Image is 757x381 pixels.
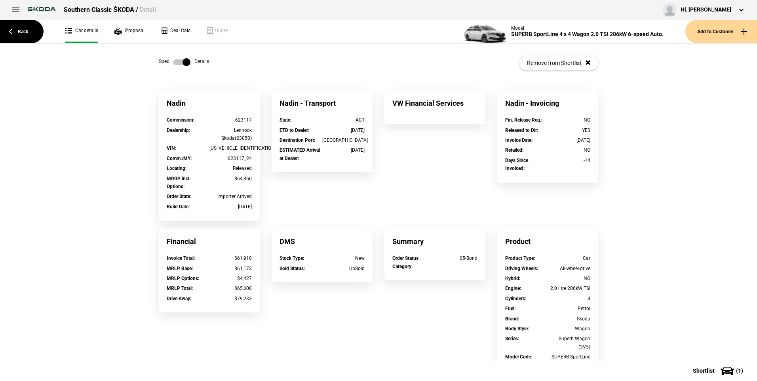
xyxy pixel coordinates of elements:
strong: Fuel : [505,306,515,311]
strong: State : [280,117,291,123]
strong: MRLP Options : [167,276,199,281]
strong: Commission : [167,117,194,123]
strong: Retailed : [505,147,523,153]
div: $64,860 [209,175,252,183]
strong: Dealership : [167,128,190,133]
div: NO [548,274,591,282]
div: Petrol [548,305,591,312]
strong: MRLP Base : [167,266,193,271]
div: SUPERB SportLine 4 x 4 Wagon 2.0 TSI 206kW 6-speed Auto. [511,31,664,38]
strong: Sold Status : [280,266,305,271]
div: New [322,254,365,262]
div: Wagon [548,325,591,333]
strong: MRLP Total : [167,286,193,291]
strong: Order State : [167,194,191,199]
strong: Invoice Date : [505,137,533,143]
strong: Drive Away : [167,296,191,301]
strong: Cylinders : [505,296,526,301]
strong: Engine : [505,286,521,291]
div: [DATE] [322,126,365,134]
a: Car details [65,20,98,43]
div: DMS [272,229,373,254]
div: Released [209,164,252,172]
span: Shortlist [693,368,715,373]
div: Nadin - Transport [272,90,373,116]
div: Financial [159,229,260,254]
strong: Comm./MY : [167,156,192,161]
div: 4 [548,295,591,303]
div: 623117 [209,116,252,124]
button: Shortlist(1) [681,361,757,381]
span: ( 1 ) [736,368,743,373]
strong: Body Style : [505,326,529,331]
button: Remove from Shortlist [519,55,598,70]
div: Hi, [PERSON_NAME] [681,6,731,14]
strong: Product Type : [505,255,535,261]
strong: Build Date : [167,204,190,210]
div: [DATE] [548,136,591,144]
strong: MRDP incl. Options : [167,176,190,189]
div: Product [497,229,598,254]
div: -14 [548,156,591,164]
strong: Released to Dlr : [505,128,538,133]
div: Lennock Skoda(23050) [209,126,252,143]
div: 05-Bond [435,254,478,262]
strong: Series : [505,336,519,341]
a: Deal Calc [160,20,190,43]
strong: Driving Wheels : [505,266,538,271]
strong: Hybrid : [505,276,520,281]
div: Superb Wagon (3V5) [548,335,591,351]
strong: Brand : [505,316,519,322]
strong: Fin. Release Req. : [505,117,542,123]
div: Summary [384,229,485,254]
strong: VIN : [167,145,176,151]
strong: Stock Type : [280,255,304,261]
div: YES [548,126,591,134]
strong: Invoice Total : [167,255,195,261]
div: $4,427 [209,274,252,282]
div: Nadin - Invoicing [497,90,598,116]
div: 2.0 litre 206kW TSI [548,284,591,292]
div: UnSold [322,265,365,272]
span: Detail [140,6,156,13]
div: All-wheel-drive [548,265,591,272]
div: NO [548,116,591,124]
strong: ETD to Dealer : [280,128,309,133]
div: Southern Classic ŠKODA / [64,6,156,14]
div: $79,233 [209,295,252,303]
div: ACT [322,116,365,124]
div: [DATE] [322,146,365,154]
div: Car [548,254,591,262]
div: Importer Arrived [209,192,252,200]
strong: Locating : [167,166,186,171]
a: Proposal [114,20,145,43]
button: Add to Customer [685,20,757,43]
strong: Model Code : [505,354,532,360]
div: $65,600 [209,284,252,292]
strong: Order Status Category : [392,255,418,269]
div: Skoda [548,315,591,323]
div: NO [548,146,591,154]
strong: ESTIMATED Arrival at Dealer : [280,147,320,161]
div: Model [511,25,664,31]
img: skoda.png [24,3,60,15]
div: Nadin [159,90,260,116]
div: 623117_24 [209,154,252,162]
div: [GEOGRAPHIC_DATA] [322,136,365,144]
div: [DATE] [209,203,252,211]
div: Spec Details [159,58,209,66]
div: SUPERB SportLine 4 X 4 Wagon(3V5RUX/24) [548,353,591,377]
div: $61,910 [209,254,252,262]
div: [US_VEHICLE_IDENTIFICATION_NUMBER] [209,144,252,152]
div: $61,173 [209,265,252,272]
strong: Days Since Invoiced : [505,158,528,171]
strong: Destination Port : [280,137,315,143]
div: VW Financial Services [384,90,485,116]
